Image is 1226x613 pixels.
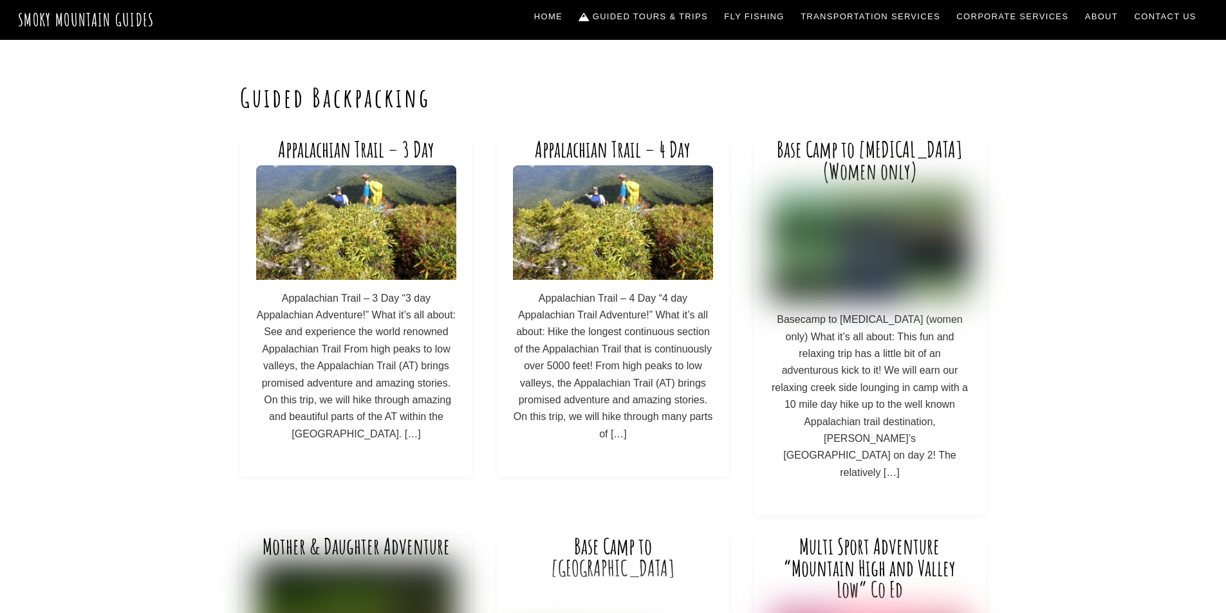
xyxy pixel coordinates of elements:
p: Basecamp to [MEDICAL_DATA] (women only) What it’s all about: This fun and relaxing trip has a lit... [770,311,970,481]
a: Mother & Daughter Adventure [263,533,450,560]
a: Transportation Services [795,3,945,30]
a: Multi Sport Adventure “Mountain High and Valley Low” Co Ed [783,533,956,603]
p: Appalachian Trail – 3 Day “3 day Appalachian Adventure!” What it’s all about: See and experience ... [256,290,456,443]
a: Base Camp to [GEOGRAPHIC_DATA] [551,533,675,581]
h1: Guided Backpacking [240,82,987,113]
a: Contact Us [1129,3,1202,30]
p: Appalachian Trail – 4 Day “4 day Appalachian Trail Adventure!” What it’s all about: Hike the long... [513,290,713,443]
img: smokymountainguides.com-backpacking_participants [770,187,970,301]
a: About [1080,3,1123,30]
a: Guided Tours & Trips [574,3,713,30]
a: Home [529,3,568,30]
a: Appalachian Trail – 4 Day [535,136,691,163]
a: Base Camp to [MEDICAL_DATA] (Women only) [777,136,963,185]
a: Appalachian Trail – 3 Day [278,136,434,163]
a: Smoky Mountain Guides [18,9,154,30]
a: Fly Fishing [720,3,790,30]
a: Corporate Services [952,3,1074,30]
img: 1448638418078-min [513,165,713,279]
img: 1448638418078-min [256,165,456,279]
